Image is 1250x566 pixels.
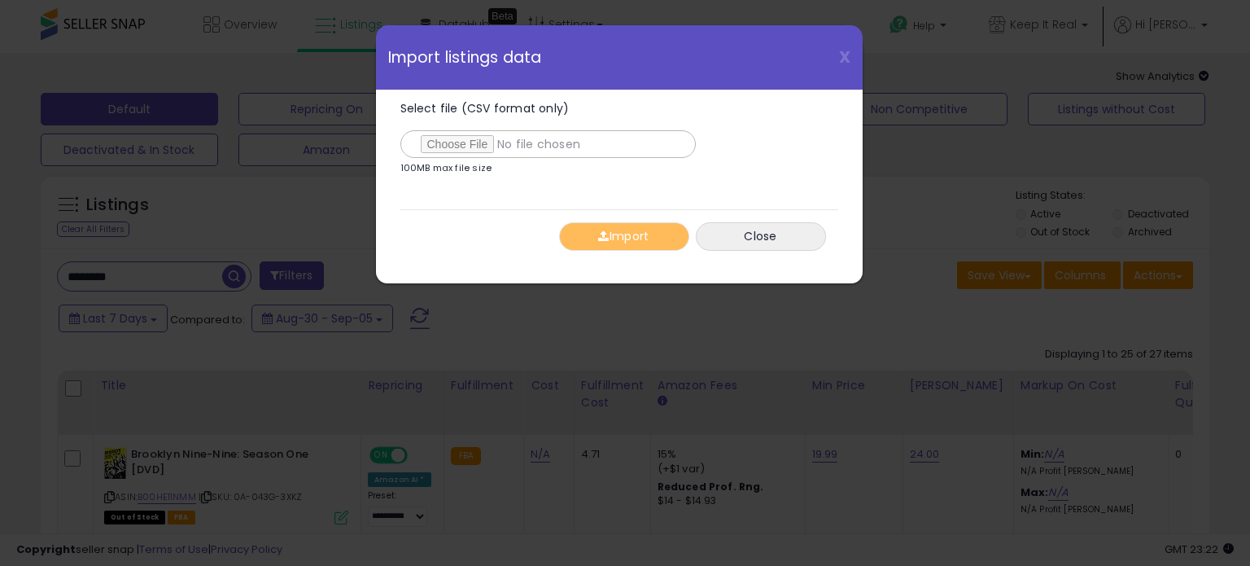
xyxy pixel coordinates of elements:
[696,222,826,251] button: Close
[400,100,570,116] span: Select file (CSV format only)
[400,164,492,173] p: 100MB max file size
[388,50,542,65] span: Import listings data
[839,46,850,68] span: X
[559,222,689,251] button: Import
